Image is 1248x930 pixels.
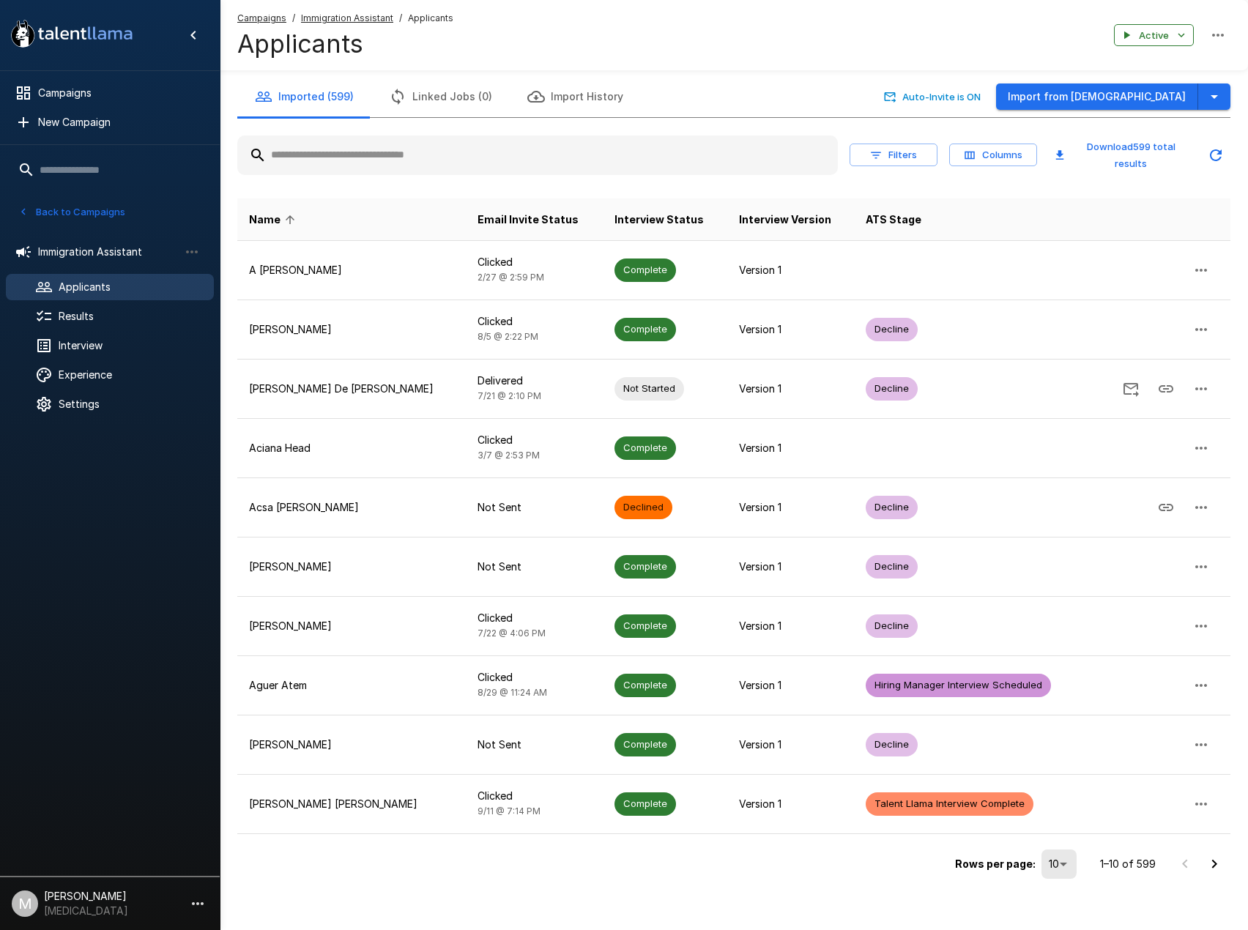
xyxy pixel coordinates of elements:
button: Auto-Invite is ON [881,86,984,108]
span: Complete [614,441,676,455]
p: Clicked [478,670,591,685]
button: Import from [DEMOGRAPHIC_DATA] [996,83,1198,111]
p: [PERSON_NAME] [249,619,454,633]
p: Aciana Head [249,441,454,455]
span: Complete [614,559,676,573]
span: 3/7 @ 2:53 PM [478,450,540,461]
p: [PERSON_NAME] [249,737,454,752]
span: Copy Interview Link [1148,500,1184,513]
p: Clicked [478,433,591,447]
p: Version 1 [739,263,843,278]
p: Clicked [478,255,591,269]
p: Version 1 [739,382,843,396]
p: Rows per page: [955,857,1036,871]
p: [PERSON_NAME] De [PERSON_NAME] [249,382,454,396]
button: Columns [949,144,1037,166]
span: Copy Interview Link [1148,382,1184,394]
p: Version 1 [739,619,843,633]
span: Decline [866,619,918,633]
span: Complete [614,797,676,811]
p: Acsa [PERSON_NAME] [249,500,454,515]
button: Import History [510,76,641,117]
p: Version 1 [739,441,843,455]
p: Aguer Atem [249,678,454,693]
span: Applicants [408,11,453,26]
span: 7/21 @ 2:10 PM [478,390,541,401]
span: Complete [614,678,676,692]
p: Not Sent [478,500,591,515]
span: Talent Llama Interview Complete [866,797,1033,811]
p: Not Sent [478,559,591,574]
span: Hiring Manager Interview Scheduled [866,678,1051,692]
button: Go to next page [1200,849,1229,879]
span: Complete [614,619,676,633]
span: 8/5 @ 2:22 PM [478,331,538,342]
span: Complete [614,263,676,277]
span: Complete [614,322,676,336]
span: ATS Stage [866,211,921,228]
p: Version 1 [739,678,843,693]
p: Clicked [478,314,591,329]
p: [PERSON_NAME] [249,322,454,337]
span: Interview Status [614,211,704,228]
span: 2/27 @ 2:59 PM [478,272,544,283]
span: 8/29 @ 11:24 AM [478,687,547,698]
p: Not Sent [478,737,591,752]
p: Delivered [478,373,591,388]
span: / [292,11,295,26]
span: Decline [866,382,918,395]
p: A [PERSON_NAME] [249,263,454,278]
span: Declined [614,500,672,514]
button: Updated Today - 8:24 AM [1201,141,1230,170]
span: Decline [866,559,918,573]
button: Linked Jobs (0) [371,76,510,117]
p: Version 1 [739,559,843,574]
span: 9/11 @ 7:14 PM [478,806,541,816]
p: 1–10 of 599 [1100,857,1156,871]
p: Clicked [478,611,591,625]
button: Imported (599) [237,76,371,117]
p: [PERSON_NAME] [249,559,454,574]
span: Interview Version [739,211,831,228]
span: Decline [866,737,918,751]
span: Send Invitation [1113,382,1148,394]
button: Download599 total results [1049,135,1195,175]
p: Version 1 [739,322,843,337]
u: Immigration Assistant [301,12,393,23]
p: Version 1 [739,737,843,752]
span: Decline [866,500,918,514]
span: Email Invite Status [478,211,579,228]
p: Version 1 [739,797,843,811]
span: Decline [866,322,918,336]
button: Filters [850,144,937,166]
p: [PERSON_NAME] [PERSON_NAME] [249,797,454,811]
span: Not Started [614,382,684,395]
p: Clicked [478,789,591,803]
u: Campaigns [237,12,286,23]
button: Active [1114,24,1194,47]
span: 7/22 @ 4:06 PM [478,628,546,639]
span: Name [249,211,300,228]
p: Version 1 [739,500,843,515]
span: Complete [614,737,676,751]
div: 10 [1041,849,1077,879]
h4: Applicants [237,29,453,59]
span: / [399,11,402,26]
